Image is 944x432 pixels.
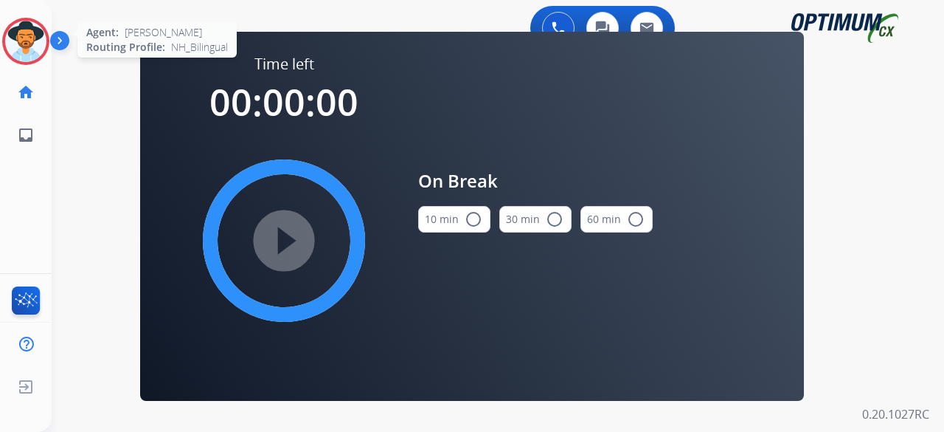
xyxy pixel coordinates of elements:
mat-icon: radio_button_unchecked [546,210,563,228]
span: On Break [418,168,653,194]
span: Routing Profile: [86,40,165,55]
span: 00:00:00 [209,77,358,127]
mat-icon: radio_button_unchecked [465,210,482,228]
span: NH_Bilingual [171,40,228,55]
mat-icon: radio_button_unchecked [627,210,645,228]
span: Time left [254,54,314,75]
mat-icon: home [17,83,35,101]
button: 60 min [580,206,653,233]
button: 10 min [418,206,490,233]
p: 0.20.1027RC [862,405,929,423]
span: Agent: [86,25,119,40]
span: [PERSON_NAME] [125,25,202,40]
button: 30 min [499,206,572,233]
img: avatar [5,21,46,62]
mat-icon: inbox [17,126,35,144]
